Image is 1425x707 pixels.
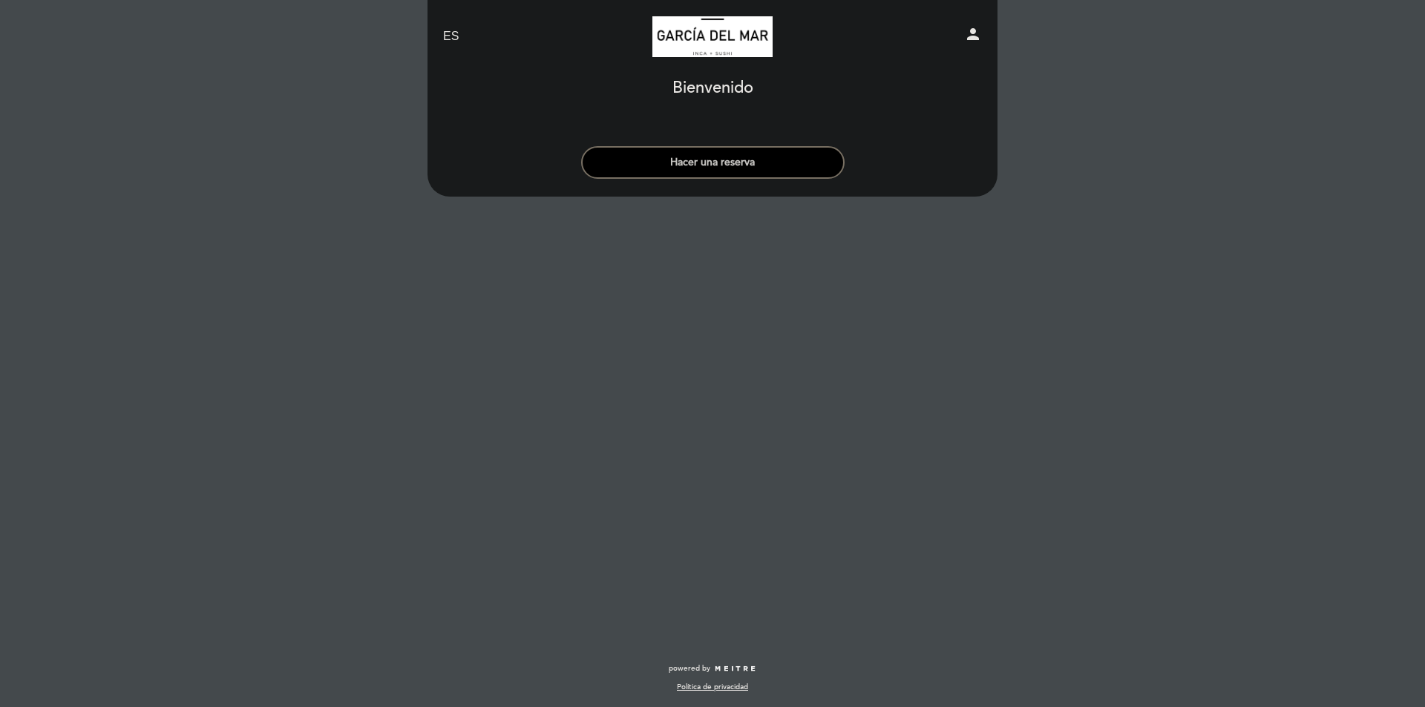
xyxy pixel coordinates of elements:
img: MEITRE [714,665,756,673]
a: [PERSON_NAME] del Mar [620,16,805,57]
a: powered by [669,663,756,674]
a: Política de privacidad [677,682,748,692]
span: powered by [669,663,710,674]
button: Hacer una reserva [581,146,845,179]
i: person [964,25,982,43]
h1: Bienvenido [672,79,753,97]
button: person [964,25,982,48]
